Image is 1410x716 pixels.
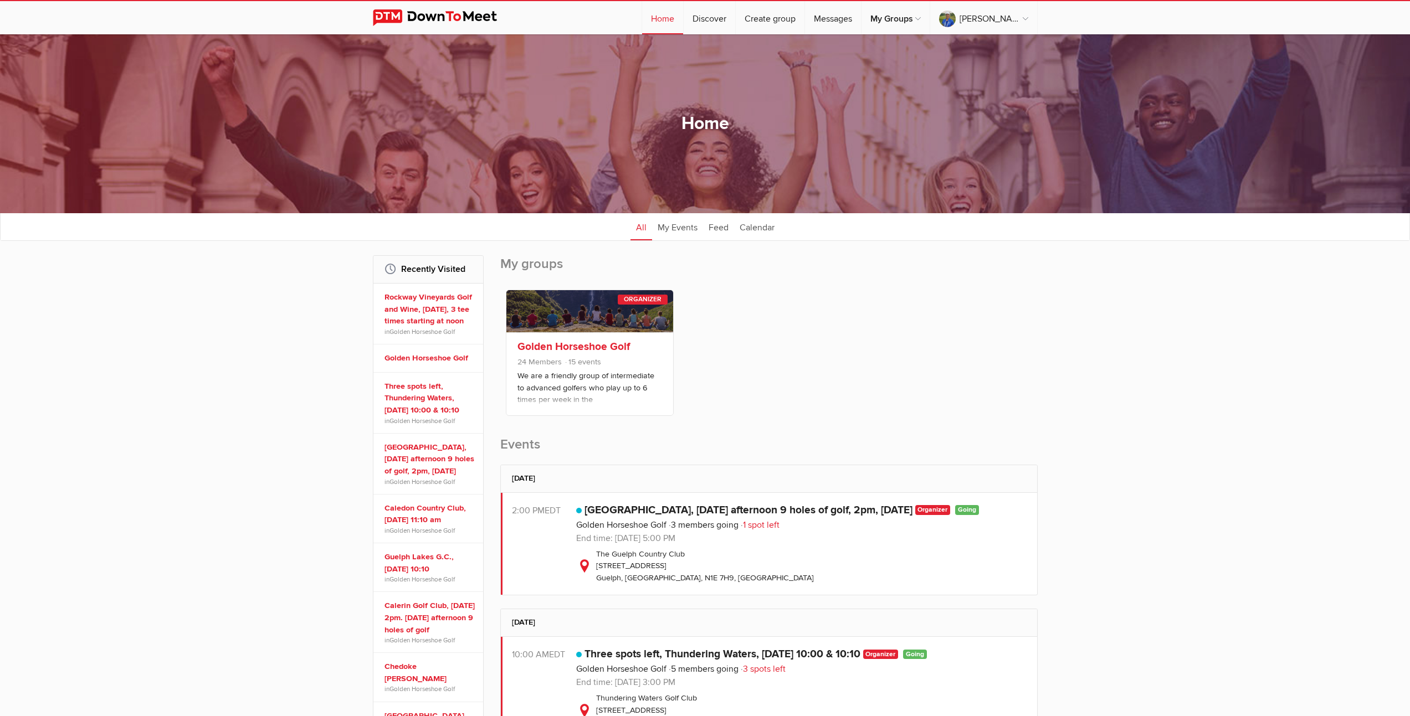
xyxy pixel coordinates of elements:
a: Feed [703,213,734,240]
a: Discover [684,1,735,34]
span: in [384,477,475,486]
span: Going [955,505,979,514]
a: Golden Horseshoe Golf [384,352,475,364]
h2: My groups [500,255,1038,284]
span: America/Toronto [545,505,561,516]
div: 10:00 AM [512,648,576,661]
span: 3 members going [669,519,739,530]
h2: [DATE] [512,465,1026,492]
a: Golden Horseshoe Golf [389,417,455,425]
a: Create group [736,1,804,34]
a: Golden Horseshoe Golf [517,340,630,353]
a: Golden Horseshoe Golf [576,519,666,530]
p: We are a friendly group of intermediate to advanced golfers who play up to 6 times per week in th... [517,370,662,425]
span: 1 spot left [741,519,780,530]
span: in [384,327,475,336]
a: [GEOGRAPHIC_DATA], [DATE] afternoon 9 holes of golf, 2pm, [DATE] [384,441,475,477]
a: Caledon Country Club, [DATE] 11:10 am [384,502,475,526]
a: Chedoke [PERSON_NAME] [384,661,475,684]
a: Golden Horseshoe Golf [389,685,455,693]
span: Organizer [915,505,951,514]
a: Golden Horseshoe Golf [389,328,455,336]
a: [GEOGRAPHIC_DATA], [DATE] afternoon 9 holes of golf, 2pm, [DATE] [584,503,912,517]
span: 15 events [564,357,601,367]
div: The Guelph Country Club [STREET_ADDRESS] Guelph, [GEOGRAPHIC_DATA], N1E 7H9, [GEOGRAPHIC_DATA] [576,548,1026,584]
span: Going [903,650,927,659]
span: in [384,636,475,645]
h2: Recently Visited [384,256,472,282]
div: 2:00 PM [512,504,576,517]
a: Calendar [734,213,780,240]
span: 3 spots left [741,663,786,674]
a: Golden Horseshoe Golf [576,663,666,674]
a: All [630,213,652,240]
h2: Events [500,436,1038,465]
a: Golden Horseshoe Golf [389,575,455,583]
a: Messages [805,1,861,34]
a: Rockway Vineyards Golf and Wine, [DATE], 3 tee times starting at noon [384,291,475,327]
span: in [384,416,475,425]
a: Golden Horseshoe Golf [389,636,455,644]
span: Organizer [863,650,899,659]
a: Three spots left, Thundering Waters, [DATE] 10:00 & 10:10 [384,380,475,416]
div: Organizer [618,295,668,305]
span: 24 Members [517,357,562,367]
span: End time: [DATE] 3:00 PM [576,677,675,688]
a: Three spots left, Thundering Waters, [DATE] 10:00 & 10:10 [584,647,860,661]
a: Golden Horseshoe Golf [389,527,455,534]
a: My Events [652,213,703,240]
a: Guelph Lakes G.C., [DATE] 10:10 [384,551,475,575]
h2: [DATE] [512,609,1026,636]
span: in [384,526,475,535]
a: My Groups [862,1,930,34]
span: End time: [DATE] 5:00 PM [576,533,675,544]
a: Golden Horseshoe Golf [389,478,455,486]
span: in [384,684,475,693]
a: Calerin Golf Club, [DATE] 2pm. [DATE] afternoon 9 holes of golf [384,600,475,636]
h1: Home [681,112,729,136]
span: America/Toronto [549,649,565,660]
a: Home [642,1,683,34]
a: [PERSON_NAME] the golf gal [930,1,1037,34]
span: 5 members going [669,663,739,674]
img: DownToMeet [373,9,514,26]
span: in [384,575,475,584]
